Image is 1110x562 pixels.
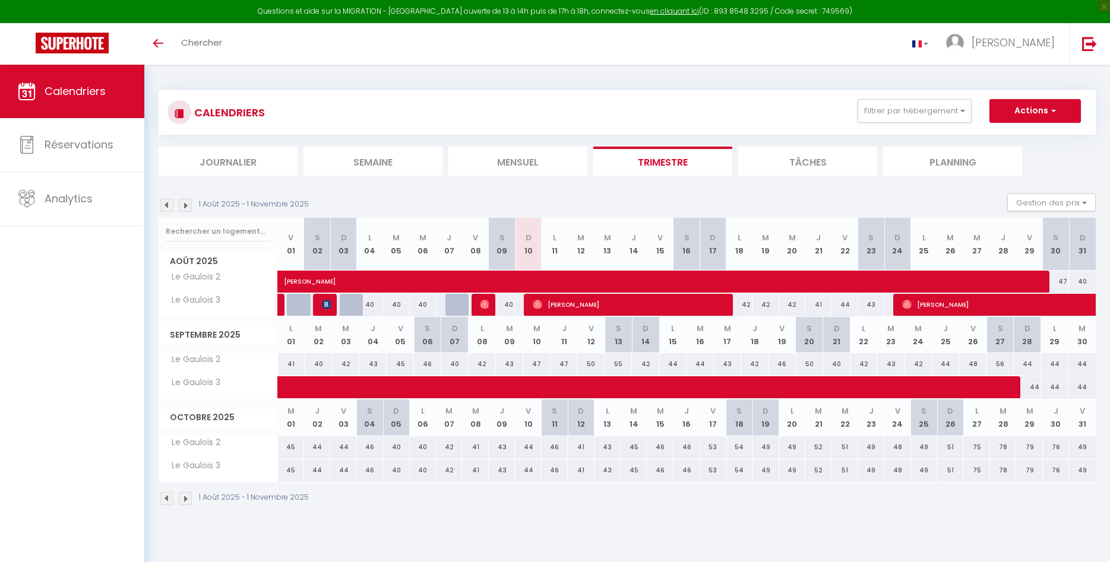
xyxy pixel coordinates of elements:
th: 11 [542,399,568,436]
div: 50 [796,353,823,375]
abbr: L [671,323,675,334]
input: Rechercher un logement... [166,221,271,242]
th: 29 [1041,317,1068,353]
th: 27 [986,317,1014,353]
th: 28 [990,399,1016,436]
th: 14 [621,218,647,271]
div: 40 [383,459,409,481]
div: 40 [305,353,332,375]
abbr: L [368,232,372,243]
th: 23 [877,317,905,353]
th: 06 [410,218,436,271]
div: 44 [932,353,959,375]
div: 44 [304,436,330,458]
th: 04 [359,317,387,353]
th: 27 [963,218,989,271]
div: 42 [850,353,878,375]
th: 16 [673,399,700,436]
div: 44 [304,459,330,481]
abbr: S [499,232,505,243]
div: 40 [441,353,469,375]
th: 24 [884,399,910,436]
div: 44 [330,436,356,458]
th: 26 [937,218,963,271]
div: 51 [937,436,963,458]
th: 10 [515,218,541,271]
div: 46 [357,436,383,458]
th: 29 [1016,399,1042,436]
th: 02 [305,317,332,353]
span: [PERSON_NAME] [284,264,1076,287]
th: 02 [304,218,330,271]
abbr: M [789,232,796,243]
span: Réservations [45,137,113,152]
span: Le Gaulois 2 [161,353,223,366]
div: 44 [687,353,714,375]
abbr: D [834,323,840,334]
abbr: V [1027,232,1032,243]
div: 49 [752,436,779,458]
abbr: L [606,405,609,417]
abbr: S [616,323,621,334]
th: 22 [850,317,878,353]
th: 23 [858,399,884,436]
th: 13 [594,218,621,271]
th: 07 [436,218,462,271]
abbr: M [697,323,704,334]
span: Octobre 2025 [159,409,277,426]
abbr: D [763,405,769,417]
abbr: M [657,405,664,417]
div: 55 [605,353,632,375]
div: 56 [986,353,1014,375]
abbr: J [869,405,874,417]
abbr: S [921,405,926,417]
span: [PERSON_NAME] [480,293,489,316]
abbr: D [643,323,649,334]
th: 28 [1014,317,1041,353]
div: 49 [858,436,884,458]
div: 47 [523,353,551,375]
abbr: M [630,405,637,417]
th: 31 [1069,218,1096,271]
div: 46 [357,459,383,481]
th: 25 [932,317,959,353]
abbr: D [341,232,347,243]
div: 43 [714,353,741,375]
button: Gestion des prix [1007,193,1096,211]
div: 42 [752,294,779,316]
abbr: J [562,323,567,334]
div: 42 [905,353,932,375]
div: 46 [414,353,441,375]
div: 42 [741,353,769,375]
abbr: M [762,232,769,243]
div: 48 [959,353,986,375]
abbr: S [425,323,430,334]
p: 1 Août 2025 - 1 Novembre 2025 [199,199,309,210]
abbr: M [445,405,453,417]
div: 40 [410,436,436,458]
abbr: L [790,405,794,417]
div: 42 [632,353,659,375]
th: 19 [769,317,796,353]
th: 28 [990,218,1016,271]
abbr: L [1053,323,1057,334]
abbr: M [915,323,922,334]
span: Le Gaulois 2 [161,271,223,284]
div: 45 [621,436,647,458]
abbr: M [506,323,513,334]
abbr: V [895,405,900,417]
abbr: L [738,232,741,243]
div: 49 [779,436,805,458]
th: 19 [752,218,779,271]
th: 30 [1043,218,1069,271]
th: 18 [726,399,752,436]
th: 30 [1068,317,1096,353]
abbr: M [815,405,822,417]
div: 53 [700,436,726,458]
div: 44 [1041,353,1068,375]
abbr: M [1000,405,1007,417]
abbr: J [371,323,375,334]
div: 40 [383,436,409,458]
th: 29 [1016,218,1042,271]
th: 19 [752,399,779,436]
